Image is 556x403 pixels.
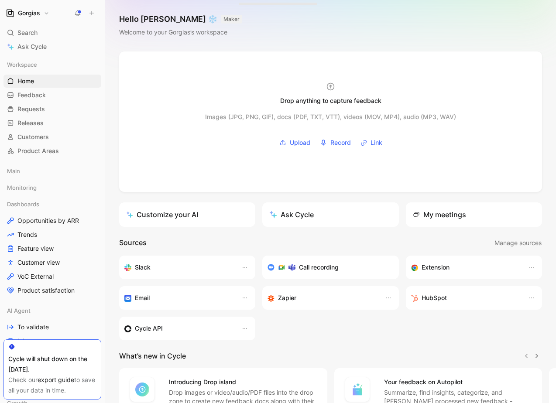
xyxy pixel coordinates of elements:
h1: Hello [PERSON_NAME] ❄️ [119,14,242,24]
span: Record [330,137,351,148]
h3: Extension [422,262,450,273]
span: Home [17,77,34,85]
div: Check our to save all your data in time. [8,375,96,396]
span: Product Areas [17,147,59,155]
h3: Cycle API [135,323,163,334]
button: MAKER [221,15,242,24]
a: Requests [3,102,101,116]
div: Customize your AI [126,209,198,220]
a: Home [3,75,101,88]
h3: Zapier [278,293,296,303]
a: VoC External [3,270,101,283]
span: Inbox [17,337,34,345]
span: Workspace [7,60,37,69]
div: Welcome to your Gorgias’s workspace [119,27,242,38]
button: Record [317,136,354,149]
button: Link [357,136,385,149]
span: Main [7,167,20,175]
span: To validate [17,323,49,331]
div: My meetings [413,209,466,220]
div: Capture feedback from anywhere on the web [411,262,519,273]
a: Product satisfaction [3,284,101,297]
a: Feedback [3,89,101,102]
a: Customize your AI [119,202,255,227]
div: Capture feedback from thousands of sources with Zapier (survey results, recordings, sheets, etc). [268,293,376,303]
div: Sync customers & send feedback from custom sources. Get inspired by our favorite use case [124,323,233,334]
img: Gorgias [6,9,14,17]
span: Releases [17,119,44,127]
div: Images (JPG, PNG, GIF), docs (PDF, TXT, VTT), videos (MOV, MP4), audio (MP3, WAV) [205,112,456,122]
a: Feature view [3,242,101,255]
button: Manage sources [494,237,542,249]
div: Forward emails to your feedback inbox [124,293,233,303]
h3: Call recording [299,262,339,273]
div: Sync your customers, send feedback and get updates in Slack [124,262,233,273]
span: Search [17,27,38,38]
span: Manage sources [494,238,542,248]
div: Monitoring [3,181,101,194]
span: Customer view [17,258,60,267]
a: export guide [38,376,74,383]
h3: Slack [135,262,151,273]
div: DashboardsOpportunities by ARRTrendsFeature viewCustomer viewVoC ExternalProduct satisfaction [3,198,101,297]
span: Customers [17,133,49,141]
h2: What’s new in Cycle [119,351,186,361]
a: Customers [3,130,101,143]
a: Product Areas [3,144,101,157]
a: Releases [3,116,101,130]
a: Customer view [3,256,101,269]
span: Feature view [17,244,54,253]
h2: Sources [119,237,147,249]
span: Link [371,137,382,148]
div: Workspace [3,58,101,71]
div: AI AgentTo validateInboxSolutions without opportunityVoC AI AgentOpportunity Tree [3,304,101,389]
div: Record & transcribe meetings from Zoom, Meet & Teams. [268,262,386,273]
div: Dashboards [3,198,101,211]
div: AI Agent [3,304,101,317]
a: Ask Cycle [3,40,101,53]
span: Upload [290,137,310,148]
h4: Your feedback on Autopilot [384,377,532,387]
span: Product satisfaction [17,286,75,295]
h4: Introducing Drop island [169,377,317,387]
a: Opportunities by ARR [3,214,101,227]
span: Opportunities by ARR [17,216,79,225]
button: GorgiasGorgias [3,7,51,19]
span: Feedback [17,91,46,99]
a: Inbox [3,335,101,348]
div: Main [3,164,101,178]
span: VoC External [17,272,54,281]
h3: HubSpot [422,293,447,303]
span: AI Agent [7,306,31,315]
div: Main [3,164,101,180]
div: Monitoring [3,181,101,197]
span: Ask Cycle [17,41,47,52]
button: Ask Cycle [262,202,398,227]
div: Search [3,26,101,39]
span: Requests [17,105,45,113]
a: To validate [3,321,101,334]
div: Drop anything to capture feedback [280,96,381,106]
div: Ask Cycle [269,209,314,220]
h3: Email [135,293,150,303]
h1: Gorgias [18,9,40,17]
span: Trends [17,230,37,239]
span: Dashboards [7,200,39,208]
div: Cycle will shut down on the [DATE]. [8,354,96,375]
a: Trends [3,228,101,241]
span: Monitoring [7,183,37,192]
button: Upload [276,136,313,149]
